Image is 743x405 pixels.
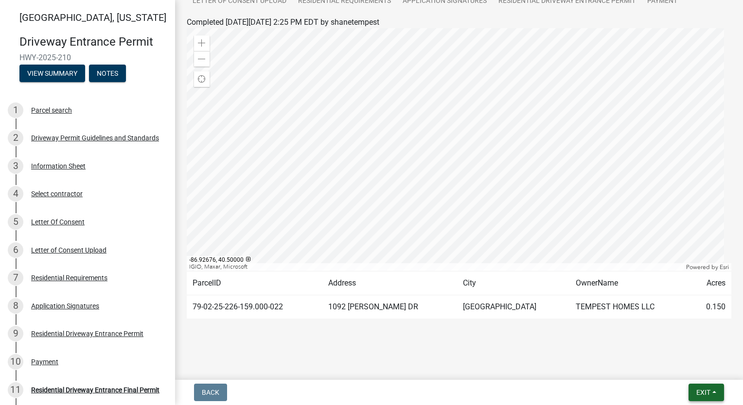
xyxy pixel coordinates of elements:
[31,303,99,309] div: Application Signatures
[31,219,85,225] div: Letter Of Consent
[690,271,731,295] td: Acres
[19,12,166,23] span: [GEOGRAPHIC_DATA], [US_STATE]
[194,51,210,67] div: Zoom out
[194,71,210,87] div: Find my location
[457,295,570,319] td: [GEOGRAPHIC_DATA]
[8,298,23,314] div: 8
[19,53,156,62] span: HWY-2025-210
[684,263,731,271] div: Powered by
[187,263,684,271] div: IGIO, Maxar, Microsoft
[31,190,83,197] div: Select contractor
[89,70,126,78] wm-modal-confirm: Notes
[194,35,210,51] div: Zoom in
[8,354,23,370] div: 10
[689,384,724,401] button: Exit
[187,271,322,295] td: ParcelID
[31,387,159,393] div: Residential Driveway Entrance Final Permit
[31,163,86,169] div: Information Sheet
[19,65,85,82] button: View Summary
[31,358,58,365] div: Payment
[187,295,322,319] td: 79-02-25-226-159.000-022
[8,214,23,230] div: 5
[31,330,143,337] div: Residential Driveway Entrance Permit
[570,271,690,295] td: OwnerName
[322,271,457,295] td: Address
[8,186,23,202] div: 4
[8,382,23,398] div: 11
[8,130,23,146] div: 2
[8,102,23,118] div: 1
[8,270,23,286] div: 7
[19,35,167,49] h4: Driveway Entrance Permit
[8,326,23,341] div: 9
[457,271,570,295] td: City
[187,17,379,27] span: Completed [DATE][DATE] 2:25 PM EDT by shanetempest
[720,264,729,270] a: Esri
[31,107,72,114] div: Parcel search
[322,295,457,319] td: 1092 [PERSON_NAME] DR
[570,295,690,319] td: TEMPEST HOMES LLC
[8,158,23,174] div: 3
[89,65,126,82] button: Notes
[19,70,85,78] wm-modal-confirm: Summary
[690,295,731,319] td: 0.150
[194,384,227,401] button: Back
[696,388,710,396] span: Exit
[202,388,219,396] span: Back
[31,135,159,141] div: Driveway Permit Guidelines and Standards
[31,247,106,253] div: Letter of Consent Upload
[8,242,23,258] div: 6
[31,274,107,281] div: Residential Requirements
